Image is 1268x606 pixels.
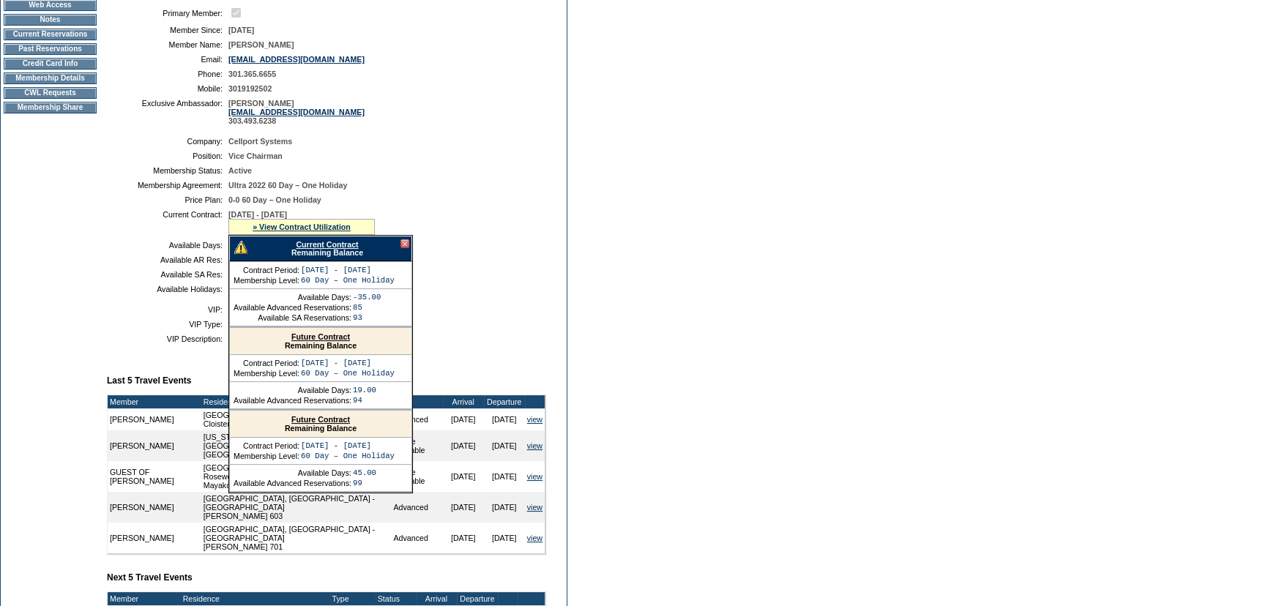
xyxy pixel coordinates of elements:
td: Available SA Reservations: [234,313,351,322]
td: VIP Description: [113,334,223,343]
td: Price Plan: [113,195,223,204]
td: [DATE] [443,461,484,492]
span: [PERSON_NAME] 303.493.6238 [228,99,365,125]
a: view [527,415,542,424]
td: Available Advanced Reservations: [234,303,351,312]
td: Available SA Res: [113,270,223,279]
td: 19.00 [353,386,376,394]
td: Membership Level: [234,369,299,378]
td: Notes [4,14,97,26]
td: [DATE] [443,408,484,430]
td: VIP Type: [113,320,223,329]
td: Available Holidays: [113,285,223,293]
td: Advanced [391,492,442,523]
a: Current Contract [296,240,358,249]
td: Membership Level: [234,276,299,285]
td: Status [376,592,416,605]
div: Remaining Balance [230,328,411,355]
td: -35.00 [353,293,381,302]
td: [GEOGRAPHIC_DATA], [GEOGRAPHIC_DATA] - [GEOGRAPHIC_DATA] [PERSON_NAME] 701 [201,523,392,553]
a: view [527,503,542,512]
div: Remaining Balance [230,411,411,438]
td: Primary Member: [113,6,223,20]
span: 301.365.6655 [228,70,276,78]
td: [PERSON_NAME] [108,523,201,553]
td: 93 [353,313,381,322]
a: view [527,441,542,450]
td: Available AR Res: [113,255,223,264]
td: Member Since: [113,26,223,34]
td: Membership Agreement: [113,181,223,190]
td: Residence [181,592,330,605]
td: [DATE] [484,492,525,523]
td: [DATE] [443,492,484,523]
td: Available Days: [234,468,351,477]
span: Cellport Systems [228,137,292,146]
td: Type [391,395,442,408]
td: Contract Period: [234,441,299,450]
td: Member [108,592,176,605]
td: [DATE] [484,523,525,553]
span: 3019192502 [228,84,272,93]
a: Future Contract [291,415,350,424]
td: 85 [353,303,381,312]
span: [PERSON_NAME] [228,40,294,49]
span: Active [228,166,252,175]
td: [PERSON_NAME] [108,492,201,523]
td: Space Available [391,430,442,461]
td: 60 Day – One Holiday [301,276,395,285]
td: [DATE] [443,523,484,553]
td: [US_STATE][GEOGRAPHIC_DATA], [US_STATE][GEOGRAPHIC_DATA] [GEOGRAPHIC_DATA] 23B [201,430,392,461]
td: Credit Card Info [4,58,97,70]
td: Membership Details [4,72,97,84]
td: CWL Requests [4,87,97,99]
td: Exclusive Ambassador: [113,99,223,125]
td: Available Days: [234,386,351,394]
div: Remaining Balance [229,236,412,261]
img: There are insufficient days and/or tokens to cover this reservation [234,241,247,254]
td: Member [108,395,201,408]
b: Last 5 Travel Events [107,375,191,386]
td: [DATE] [484,461,525,492]
td: Advanced [391,408,442,430]
td: Member Name: [113,40,223,49]
td: VIP: [113,305,223,314]
td: [GEOGRAPHIC_DATA], [GEOGRAPHIC_DATA] - [GEOGRAPHIC_DATA] [PERSON_NAME] 603 [201,492,392,523]
td: Advanced [391,523,442,553]
td: [DATE] - [DATE] [301,266,395,274]
td: [DATE] - [DATE] [301,441,395,450]
td: Membership Status: [113,166,223,175]
a: » View Contract Utilization [253,222,351,231]
td: [GEOGRAPHIC_DATA], [GEOGRAPHIC_DATA] - Rosewood Mayakoba Mayakoba 809 [201,461,392,492]
td: Mobile: [113,84,223,93]
td: Current Contract: [113,210,223,235]
span: 0-0 60 Day – One Holiday [228,195,321,204]
td: Phone: [113,70,223,78]
td: 94 [353,396,376,405]
td: 60 Day – One Holiday [301,369,395,378]
td: Arrival [416,592,457,605]
td: [DATE] [484,430,525,461]
td: Available Days: [234,293,351,302]
td: 60 Day – One Holiday [301,452,395,460]
td: [DATE] [443,430,484,461]
td: Company: [113,137,223,146]
td: Space Available [391,461,442,492]
span: [DATE] [228,26,254,34]
td: Email: [113,55,223,64]
td: Membership Share [4,102,97,113]
td: Departure [457,592,498,605]
a: view [527,472,542,481]
td: Contract Period: [234,266,299,274]
a: Future Contract [291,332,350,341]
td: Residence [201,395,392,408]
b: Next 5 Travel Events [107,572,193,583]
td: Membership Level: [234,452,299,460]
a: [EMAIL_ADDRESS][DOMAIN_NAME] [228,108,365,116]
td: [PERSON_NAME] [108,408,201,430]
td: Past Reservations [4,43,97,55]
td: Arrival [443,395,484,408]
td: Available Days: [113,241,223,250]
a: [EMAIL_ADDRESS][DOMAIN_NAME] [228,55,365,64]
span: Ultra 2022 60 Day – One Holiday [228,181,347,190]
